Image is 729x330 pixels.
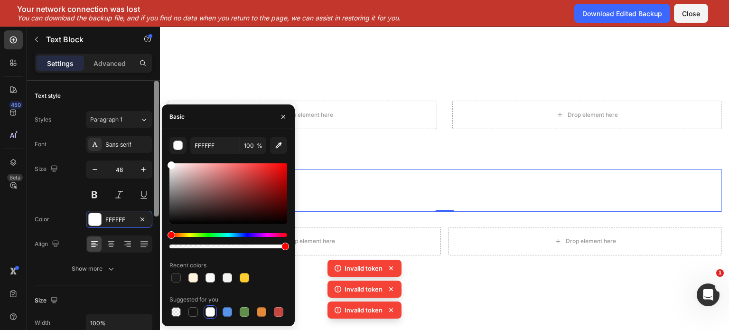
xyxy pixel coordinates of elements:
[169,295,218,304] div: Suggested for you
[345,264,383,273] p: Invalid token
[35,140,47,149] div: Font
[716,269,724,277] span: 1
[105,141,150,149] div: Sans-serif
[19,129,52,138] div: Text Block
[47,58,74,68] p: Settings
[682,9,700,19] div: Close
[169,113,185,121] div: Basic
[190,137,240,154] input: Eg: FFFFFF
[9,101,23,109] div: 450
[697,283,720,306] iframe: Intercom live chat
[125,211,175,218] div: Drop element here
[17,4,401,14] p: Your network connection was lost
[1,300,569,318] p: Make Sip2Sleep® your nightly routine for better sleep tonight
[406,211,456,218] div: Drop element here
[35,115,51,124] div: Styles
[90,115,122,124] span: Paragraph 1
[35,163,60,176] div: Size
[35,260,152,277] button: Show more
[169,233,287,237] div: Hue
[345,284,383,294] p: Invalid token
[345,305,383,315] p: Invalid token
[35,92,61,100] div: Text style
[160,27,729,330] iframe: Design area
[35,294,60,307] div: Size
[257,141,262,150] span: %
[9,143,561,184] p: [PERSON_NAME] on CBS News
[35,238,61,251] div: Align
[35,215,49,224] div: Color
[408,85,458,92] div: Drop element here
[582,9,662,19] div: Download Edited Backup
[574,4,670,23] button: Download Edited Backup
[86,111,152,128] button: Paragraph 1
[17,14,401,22] p: You can download the backup file, and if you find no data when you return to the page, we can ass...
[72,264,116,273] div: Show more
[7,174,23,181] div: Beta
[46,34,127,45] p: Text Block
[674,4,708,23] button: Close
[169,261,206,270] div: Recent colors
[8,142,562,185] div: Rich Text Editor. Editing area: main
[35,319,50,327] div: Width
[93,58,126,68] p: Advanced
[105,216,133,224] div: FFFFFF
